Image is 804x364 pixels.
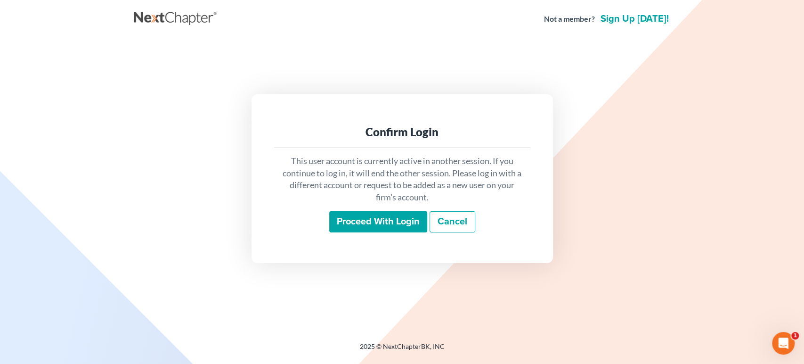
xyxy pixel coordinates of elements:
[430,211,475,233] a: Cancel
[772,332,795,355] iframe: Intercom live chat
[282,124,523,140] div: Confirm Login
[282,155,523,204] p: This user account is currently active in another session. If you continue to log in, it will end ...
[134,342,671,359] div: 2025 © NextChapterBK, INC
[544,14,595,25] strong: Not a member?
[791,332,799,339] span: 1
[329,211,427,233] input: Proceed with login
[599,14,671,24] a: Sign up [DATE]!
